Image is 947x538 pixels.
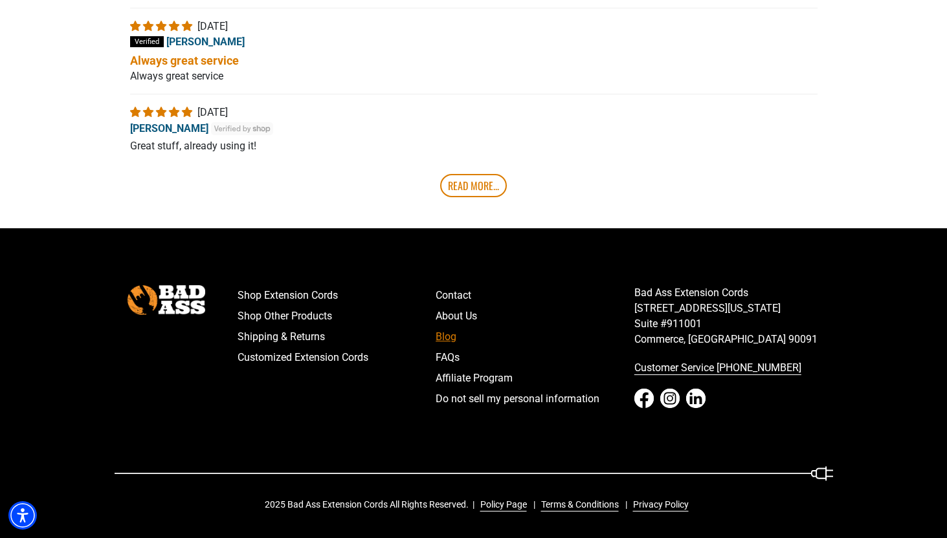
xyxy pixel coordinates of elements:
a: Facebook - open in a new tab [634,389,654,408]
span: 5 star review [130,20,195,32]
span: [DATE] [197,20,228,32]
p: Great stuff, already using it! [130,139,818,153]
a: Contact [436,285,634,306]
a: Shop Other Products [238,306,436,327]
a: Do not sell my personal information [436,389,634,409]
div: Accessibility Menu [8,501,37,530]
p: Bad Ass Extension Cords [STREET_ADDRESS][US_STATE] Suite #911001 Commerce, [GEOGRAPHIC_DATA] 90091 [634,285,833,347]
a: Affiliate Program [436,368,634,389]
a: Customized Extension Cords [238,347,436,368]
a: Blog [436,327,634,347]
span: 5 star review [130,106,195,118]
a: LinkedIn - open in a new tab [686,389,706,408]
a: Privacy Policy [628,498,689,511]
span: [PERSON_NAME] [130,122,208,134]
a: call 833-674-1699 [634,358,833,378]
a: FAQs [436,347,634,368]
img: Verified by Shop [211,122,274,135]
span: [PERSON_NAME] [166,36,245,48]
a: Terms & Conditions [536,498,619,511]
img: Bad Ass Extension Cords [128,285,205,314]
span: [DATE] [197,106,228,118]
p: Always great service [130,69,818,83]
a: Shop Extension Cords [238,285,436,306]
a: Instagram - open in a new tab [660,389,680,408]
a: About Us [436,306,634,327]
a: Read More... [440,174,507,197]
a: Shipping & Returns [238,327,436,347]
a: Policy Page [475,498,527,511]
div: 2025 Bad Ass Extension Cords All Rights Reserved. [265,498,698,511]
b: Always great service [130,52,818,69]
